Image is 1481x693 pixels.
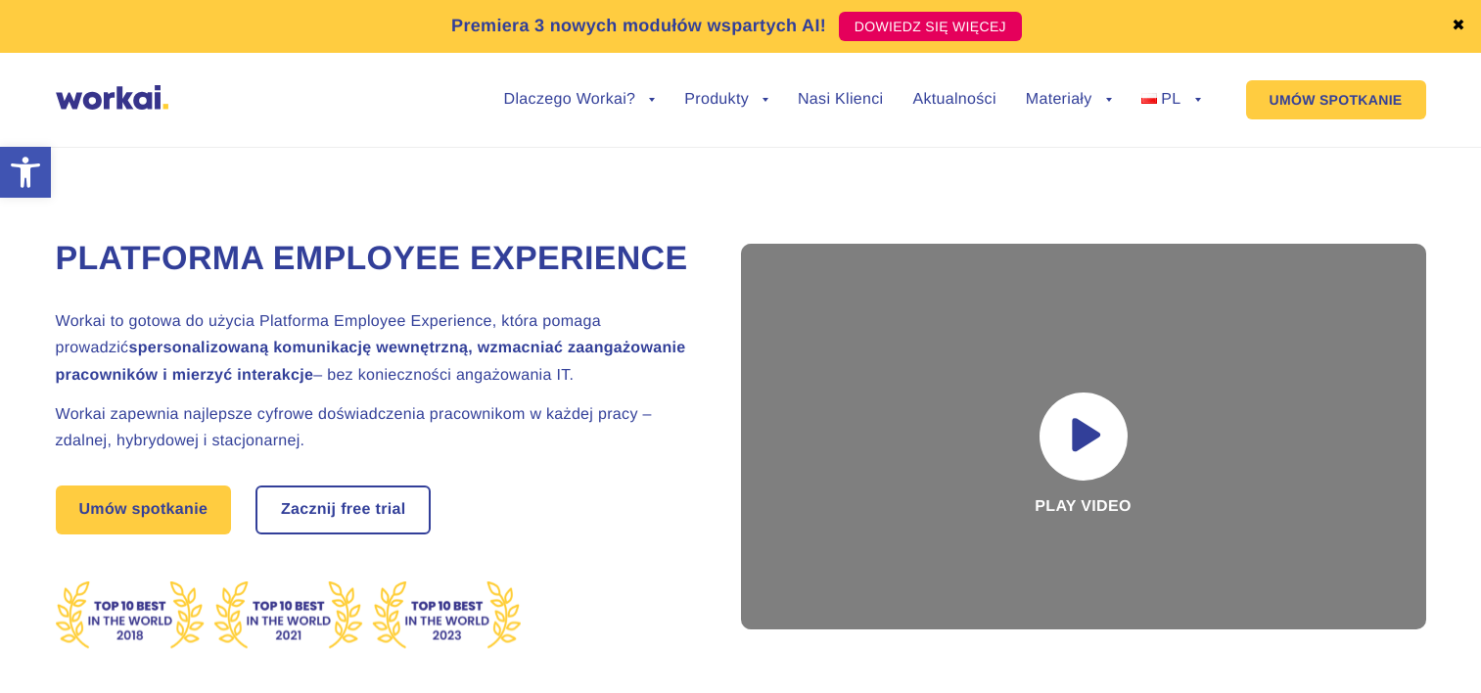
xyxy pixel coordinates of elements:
a: UMÓW SPOTKANIE [1246,80,1426,119]
a: Dlaczego Workai? [504,92,656,108]
a: Nasi Klienci [798,92,883,108]
div: Play video [741,244,1426,629]
strong: spersonalizowaną komunikację wewnętrzną, wzmacniać zaangażowanie pracowników i mierzyć interakcje [56,340,686,383]
h1: Platforma Employee Experience [56,237,692,282]
a: Umów spotkanie [56,485,232,534]
a: Aktualności [912,92,995,108]
a: Materiały [1026,92,1112,108]
a: Produkty [684,92,768,108]
a: ✖ [1452,19,1465,34]
p: Premiera 3 nowych modułów wspartych AI! [451,13,826,39]
h2: Workai to gotowa do użycia Platforma Employee Experience, która pomaga prowadzić – bez koniecznoś... [56,308,692,389]
a: Zacznij free trial [257,487,430,532]
a: DOWIEDZ SIĘ WIĘCEJ [839,12,1022,41]
span: PL [1161,91,1180,108]
h2: Workai zapewnia najlepsze cyfrowe doświadczenia pracownikom w każdej pracy – zdalnej, hybrydowej ... [56,401,692,454]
